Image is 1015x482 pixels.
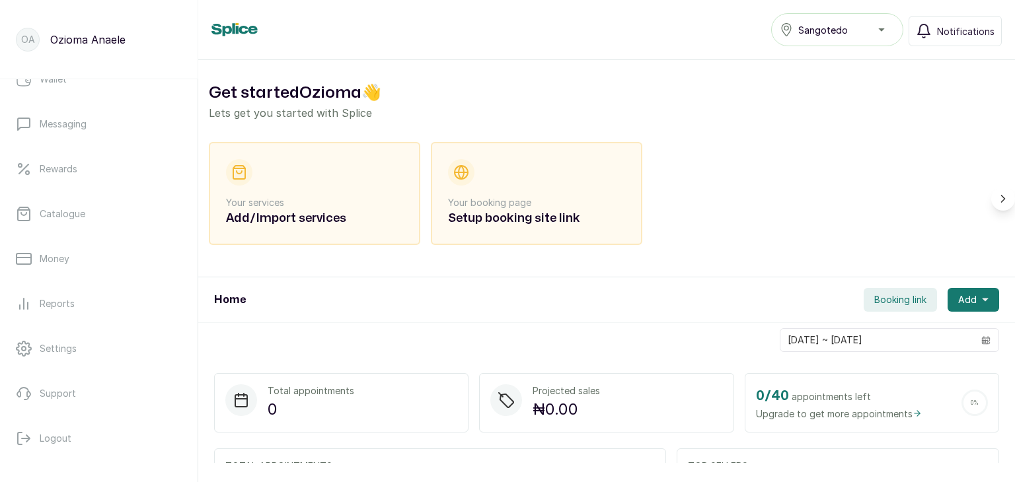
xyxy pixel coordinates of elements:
[533,384,600,397] p: Projected sales
[11,151,187,188] a: Rewards
[50,32,126,48] p: Ozioma Anaele
[11,375,187,412] a: Support
[688,460,988,473] p: TOP SELLERS
[981,335,991,345] svg: calendar
[448,209,625,228] h2: Setup booking site link
[40,73,67,86] p: Wallet
[209,105,1004,121] p: Lets get you started with Splice
[225,460,655,473] p: TOTAL APPOINTMENTS
[948,288,999,312] button: Add
[226,196,403,209] p: Your services
[40,207,85,221] p: Catalogue
[780,329,973,351] input: Select date
[11,330,187,367] a: Settings
[431,142,642,245] div: Your booking pageSetup booking site link
[448,196,625,209] p: Your booking page
[40,118,87,131] p: Messaging
[40,432,71,445] p: Logout
[958,293,977,306] span: Add
[214,292,246,308] h1: Home
[909,16,1002,46] button: Notifications
[533,397,600,421] p: ₦0.00
[11,61,187,98] a: Wallet
[756,386,789,407] h2: 0 / 40
[991,187,1015,211] button: Scroll right
[756,407,922,421] span: Upgrade to get more appointments
[11,420,187,457] button: Logout
[268,384,354,397] p: Total appointments
[971,400,979,406] span: 0 %
[11,240,187,277] a: Money
[11,106,187,143] a: Messaging
[792,390,871,403] span: appointments left
[209,81,1004,105] h2: Get started Ozioma 👋
[937,24,995,38] span: Notifications
[268,397,354,421] p: 0
[771,13,903,46] button: Sangotedo
[209,142,420,245] div: Your servicesAdd/Import services
[798,23,848,37] span: Sangotedo
[11,285,187,322] a: Reports
[874,293,926,306] span: Booking link
[40,387,76,400] p: Support
[40,252,69,265] p: Money
[40,297,75,310] p: Reports
[11,195,187,232] a: Catalogue
[226,209,403,228] h2: Add/Import services
[40,162,77,176] p: Rewards
[40,342,77,355] p: Settings
[864,288,937,312] button: Booking link
[21,33,35,46] p: OA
